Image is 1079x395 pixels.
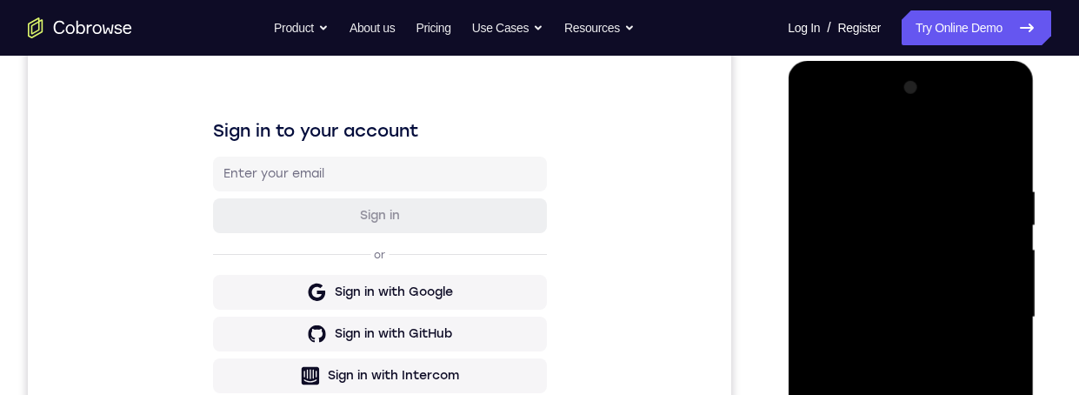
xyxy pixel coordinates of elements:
div: Sign in with Intercom [300,368,431,385]
a: Pricing [416,10,450,45]
div: Sign in with Google [307,285,425,302]
button: Use Cases [472,10,543,45]
button: Sign in with Google [185,276,519,311]
div: Sign in with GitHub [307,326,424,344]
a: Try Online Demo [902,10,1051,45]
h1: Sign in to your account [185,119,519,144]
button: Sign in [185,199,519,234]
button: Resources [564,10,635,45]
p: or [343,249,361,263]
input: Enter your email [196,166,509,184]
a: Log In [788,10,820,45]
a: About us [350,10,395,45]
button: Sign in with GitHub [185,318,519,352]
a: Register [838,10,881,45]
button: Product [274,10,329,45]
a: Go to the home page [28,17,132,38]
button: Sign in with Intercom [185,359,519,394]
span: / [827,17,830,38]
